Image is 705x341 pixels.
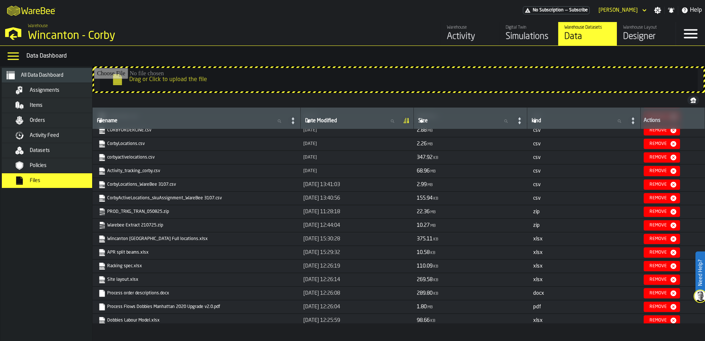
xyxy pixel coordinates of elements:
[599,7,638,13] div: DropdownMenuValue-phillip clegg
[533,141,540,146] span: csv
[558,22,617,46] a: link-to-/wh/i/ace0e389-6ead-4668-b816-8dc22364bb41/data
[430,170,436,174] span: MB
[98,317,293,324] a: link-to-https://s3.eu-west-1.amazonaws.com/drive.app.warebee.com/ace0e389-6ead-4668-b816-8dc22364...
[97,193,296,203] span: CorbyActiveLocations_skuAssignment_WareBee 3107.csv
[417,223,430,228] span: 10.27
[433,156,438,160] span: KB
[644,302,680,312] button: button-Remove
[644,234,680,244] button: button-Remove
[644,261,680,271] button: button-Remove
[647,236,670,242] div: Remove
[2,143,105,158] li: menu Datasets
[417,196,433,201] span: 155.94
[533,291,544,296] span: docx
[303,168,411,174] div: Updated: 22/09/2025, 18:03:34 Created: 22/09/2025, 18:03:34
[647,168,670,174] div: Remove
[3,49,23,64] label: button-toggle-Data Menu
[647,182,670,187] div: Remove
[644,207,680,217] button: button-Remove
[303,277,340,283] span: [DATE] 12:26:14
[30,148,50,153] span: Datasets
[30,117,45,123] span: Orders
[441,22,499,46] a: link-to-/wh/i/ace0e389-6ead-4668-b816-8dc22364bb41/feed/
[430,319,435,323] span: KB
[651,7,664,14] label: button-toggle-Settings
[647,318,670,323] div: Remove
[533,264,543,269] span: xlsx
[696,252,704,293] label: Need Help?
[617,22,676,46] a: link-to-/wh/i/ace0e389-6ead-4668-b816-8dc22364bb41/designer
[98,235,293,243] a: link-to-https://s3.eu-west-1.amazonaws.com/drive.app.warebee.com/ace0e389-6ead-4668-b816-8dc22364...
[623,25,670,30] div: Warehouse Layout
[533,155,540,160] span: csv
[98,290,293,297] a: link-to-https://s3.eu-west-1.amazonaws.com/drive.app.warebee.com/ace0e389-6ead-4668-b816-8dc22364...
[2,113,105,128] li: menu Orders
[533,223,540,228] span: zip
[418,118,428,124] span: label
[644,125,680,135] button: button-Remove
[2,128,105,143] li: menu Activity Feed
[533,8,564,13] span: No Subscription
[98,181,293,188] a: link-to-https://s3.eu-west-1.amazonaws.com/drive.app.warebee.com/ace0e389-6ead-4668-b816-8dc22364...
[596,6,648,15] div: DropdownMenuValue-phillip clegg
[98,262,293,270] a: link-to-https://s3.eu-west-1.amazonaws.com/drive.app.warebee.com/ace0e389-6ead-4668-b816-8dc22364...
[644,275,680,285] button: button-Remove
[647,223,670,228] div: Remove
[98,127,293,134] a: link-to-https://s3.eu-west-1.amazonaws.com/drive.app.warebee.com/ace0e389-6ead-4668-b816-8dc22364...
[417,277,433,282] span: 269.58
[98,167,293,175] a: link-to-https://s3.eu-west-1.amazonaws.com/drive.app.warebee.com/ace0e389-6ead-4668-b816-8dc22364...
[647,277,670,282] div: Remove
[644,166,680,176] button: button-Remove
[303,182,340,188] span: [DATE] 13:41:03
[433,265,438,269] span: KB
[97,207,296,217] span: PROD_TRKG_TRAN_050825.zip
[97,152,296,163] span: corbyactivelocations.csv
[303,318,340,323] span: [DATE] 12:25:59
[97,118,117,124] span: label
[427,183,433,187] span: MB
[644,117,702,125] div: Actions
[647,250,670,255] div: Remove
[2,98,105,113] li: menu Items
[303,195,340,201] span: [DATE] 13:40:56
[417,168,430,174] span: 68.96
[2,83,105,98] li: menu Assignments
[303,250,340,255] span: [DATE] 15:29:32
[433,292,438,296] span: KB
[303,263,340,269] span: [DATE] 12:26:19
[26,52,702,61] div: Data Dashboard
[533,318,543,323] span: xlsx
[644,179,680,190] button: button-Remove
[98,140,293,148] a: link-to-https://s3.eu-west-1.amazonaws.com/drive.app.warebee.com/ace0e389-6ead-4668-b816-8dc22364...
[98,208,293,215] a: link-to-https://s3.eu-west-1.amazonaws.com/drive.app.warebee.com/ace0e389-6ead-4668-b816-8dc22364...
[430,251,435,255] span: KB
[28,23,48,29] span: Warehouse
[98,276,293,283] a: link-to-https://s3.eu-west-1.amazonaws.com/drive.app.warebee.com/ace0e389-6ead-4668-b816-8dc22364...
[97,288,296,298] span: Process order descriptions.docx
[569,8,588,13] span: Subscribe
[533,128,540,133] span: csv
[417,236,433,242] span: 375.11
[433,237,438,242] span: KB
[417,318,430,323] span: 98.66
[447,31,493,43] div: Activity
[647,209,670,214] div: Remove
[523,6,590,14] a: link-to-/wh/i/ace0e389-6ead-4668-b816-8dc22364bb41/pricing/
[564,25,611,30] div: Warehouse Datasets
[305,118,337,124] span: label
[94,68,704,91] input: Drag or Click to upload the file
[98,249,293,256] a: link-to-https://s3.eu-west-1.amazonaws.com/drive.app.warebee.com/ace0e389-6ead-4668-b816-8dc22364...
[2,68,105,83] li: menu All Data Dashboard
[647,155,670,160] div: Remove
[647,264,670,269] div: Remove
[98,222,293,229] a: link-to-https://s3.eu-west-1.amazonaws.com/drive.app.warebee.com/ace0e389-6ead-4668-b816-8dc22364...
[417,128,427,133] span: 2.88
[427,305,433,309] span: MB
[417,182,427,187] span: 2.99
[28,29,226,43] div: Wincanton - Corby
[665,7,678,14] label: button-toggle-Notifications
[499,22,558,46] a: link-to-/wh/i/ace0e389-6ead-4668-b816-8dc22364bb41/simulations
[532,118,541,124] span: label
[430,210,436,214] span: MB
[303,222,340,228] span: [DATE] 12:44:04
